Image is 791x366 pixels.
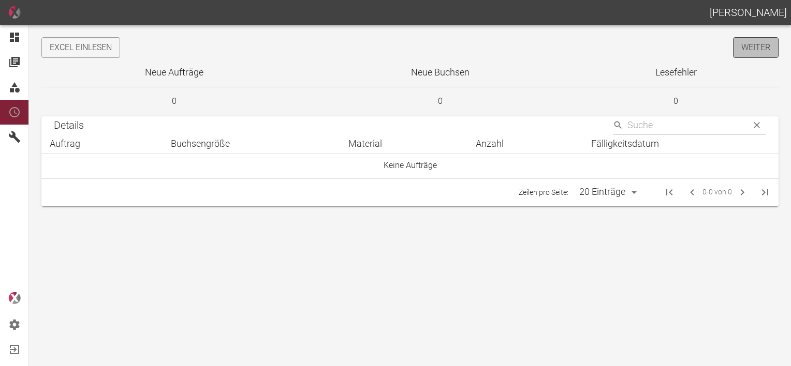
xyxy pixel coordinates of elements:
[682,182,702,203] span: Vorherige Seite
[41,37,120,58] button: Excel einlesen
[733,37,779,58] a: Weiter
[519,187,568,197] p: Zeilen pro Seite:
[577,185,628,199] div: 20 Einträge
[613,120,623,130] svg: Suche
[573,183,640,201] div: 20 Einträge
[41,87,307,116] td: 0
[50,138,154,150] div: Auftrag
[753,180,778,205] span: Letzte Seite
[591,138,672,150] span: Fälligkeitsdatum
[476,138,575,150] div: Anzahl
[348,138,459,150] div: Material
[54,117,84,133] h6: Details
[307,87,574,116] td: 0
[8,6,21,19] img: icon
[702,186,732,198] span: 0-0 von 0
[307,58,574,87] th: Neue Buchsen
[732,182,753,203] span: Nächste Seite
[41,153,779,178] td: Keine Aufträge
[627,116,743,134] input: Search
[476,138,517,150] span: Anzahl
[8,292,21,304] img: logo
[50,138,94,150] span: Auftrag
[171,138,332,150] div: Buchsengröße
[41,58,307,87] th: Neue Aufträge
[591,138,770,150] div: Fälligkeitsdatum
[710,4,787,21] h1: [PERSON_NAME]
[348,138,395,150] span: Material
[657,180,682,205] span: Erste Seite
[171,138,243,150] span: Buchsengröße
[573,87,779,116] td: 0
[573,58,779,87] th: Lesefehler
